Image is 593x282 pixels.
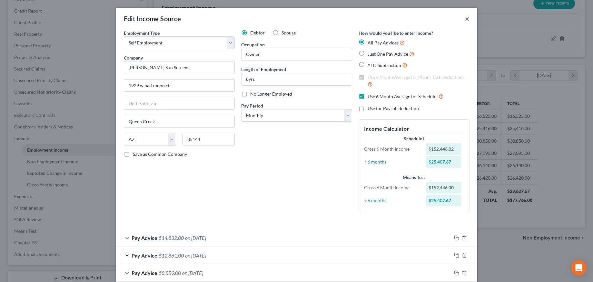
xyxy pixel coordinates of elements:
[124,14,181,23] div: Edit Income Source
[182,270,203,276] span: on [DATE]
[426,156,461,168] div: $25,407.67
[132,270,157,276] span: Pay Advice
[159,270,181,276] span: $8,559.00
[242,48,352,61] input: --
[132,252,157,258] span: Pay Advice
[241,66,286,73] label: Length of Employment
[364,136,464,142] div: Schedule I
[364,174,464,181] div: Means Test
[465,15,469,23] button: ×
[368,62,401,68] span: YTD Subtraction
[368,40,399,45] span: All Pay Advices
[368,51,408,57] span: Just One Pay Advice
[185,235,206,241] span: on [DATE]
[571,260,587,276] div: Open Intercom Messenger
[159,252,184,258] span: $12,861.00
[124,97,234,109] input: Unit, Suite, etc...
[250,30,265,35] span: Debtor
[241,41,265,48] label: Occupation
[132,235,157,241] span: Pay Advice
[282,30,296,35] span: Spouse
[368,106,419,111] span: Use for Payroll deduction
[241,103,263,108] span: Pay Period
[368,94,439,99] span: Use 6 Month Average for Schedule I
[124,30,160,36] span: Employment Type
[242,73,352,85] input: ex: 2 years
[185,252,206,258] span: on [DATE]
[426,143,461,155] div: $152,446.02
[133,151,187,157] span: Save as Common Company
[361,184,423,191] div: Gross 6 Month Income
[183,133,235,146] input: Enter zip...
[364,125,464,133] h5: Income Calculator
[361,146,423,152] div: Gross 6 Month Income
[124,80,234,92] input: Enter address...
[361,197,423,204] div: ÷ 6 months
[159,235,184,241] span: $14,832.00
[426,195,461,206] div: $25,407.67
[426,182,461,193] div: $152,446.00
[250,91,292,97] span: No Longer Employed
[124,115,234,127] input: Enter city...
[361,159,423,165] div: ÷ 6 months
[124,55,143,61] span: Company
[124,61,235,74] input: Search company by name...
[368,74,465,80] span: Use 6 Month Average for Means Test Deductions
[359,30,433,36] label: How would you like to enter income?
